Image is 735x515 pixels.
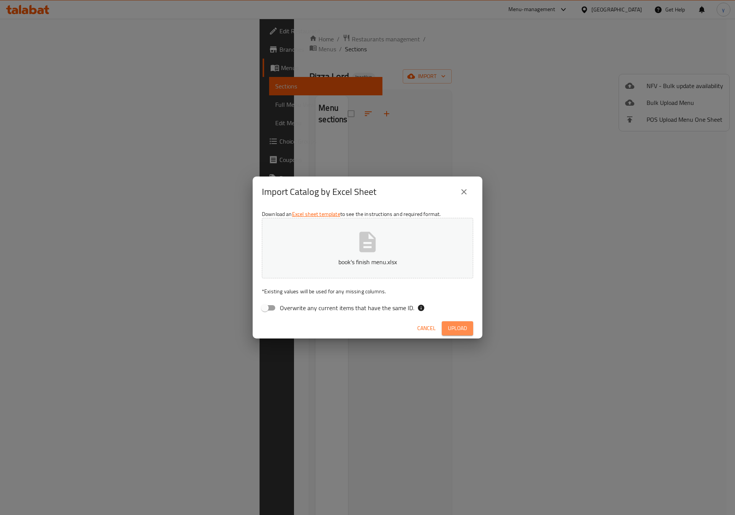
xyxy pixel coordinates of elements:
[262,288,473,295] p: Existing values will be used for any missing columns.
[262,218,473,278] button: book's finish menu.xlsx
[442,321,473,335] button: Upload
[262,186,376,198] h2: Import Catalog by Excel Sheet
[292,209,340,219] a: Excel sheet template
[274,257,461,266] p: book's finish menu.xlsx
[253,207,482,318] div: Download an to see the instructions and required format.
[417,304,425,312] svg: If the overwrite option isn't selected, then the items that match an existing ID will be ignored ...
[414,321,439,335] button: Cancel
[417,324,436,333] span: Cancel
[448,324,467,333] span: Upload
[280,303,414,312] span: Overwrite any current items that have the same ID.
[455,183,473,201] button: close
